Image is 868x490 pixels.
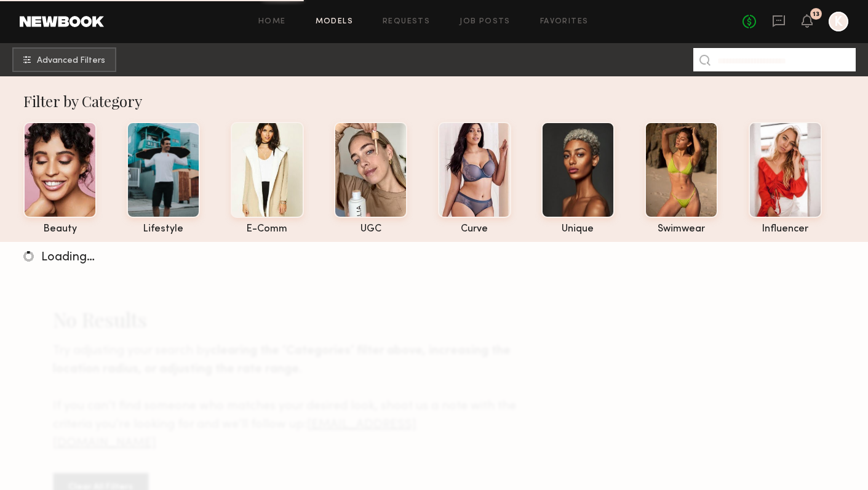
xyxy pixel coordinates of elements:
span: Advanced Filters [37,57,105,65]
div: lifestyle [127,224,200,235]
a: Models [316,18,353,26]
div: 13 [813,11,819,18]
button: Advanced Filters [12,47,116,72]
a: Home [258,18,286,26]
span: Loading… [41,252,95,263]
a: Requests [383,18,430,26]
div: swimwear [645,224,718,235]
a: Job Posts [460,18,511,26]
div: unique [541,224,615,235]
div: beauty [23,224,97,235]
div: UGC [334,224,407,235]
div: curve [438,224,511,235]
div: Filter by Category [23,91,857,111]
a: Favorites [540,18,589,26]
div: influencer [749,224,822,235]
a: K [829,12,848,31]
div: e-comm [231,224,304,235]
